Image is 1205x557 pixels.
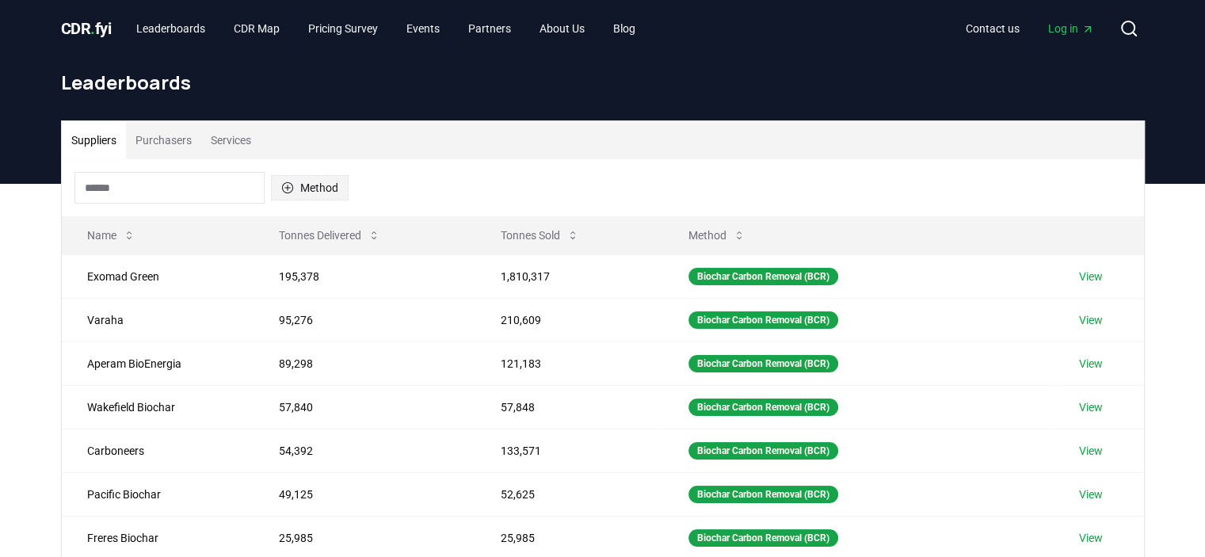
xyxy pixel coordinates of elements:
[62,254,254,298] td: Exomad Green
[688,529,838,547] div: Biochar Carbon Removal (BCR)
[62,429,254,472] td: Carboneers
[62,385,254,429] td: Wakefield Biochar
[254,298,475,341] td: 95,276
[475,341,663,385] td: 121,183
[254,429,475,472] td: 54,392
[1079,443,1103,459] a: View
[394,14,452,43] a: Events
[1079,312,1103,328] a: View
[271,175,349,200] button: Method
[475,429,663,472] td: 133,571
[254,472,475,516] td: 49,125
[254,341,475,385] td: 89,298
[688,486,838,503] div: Biochar Carbon Removal (BCR)
[488,219,592,251] button: Tonnes Sold
[62,341,254,385] td: Aperam BioEnergia
[456,14,524,43] a: Partners
[688,268,838,285] div: Biochar Carbon Removal (BCR)
[126,121,201,159] button: Purchasers
[296,14,391,43] a: Pricing Survey
[688,311,838,329] div: Biochar Carbon Removal (BCR)
[1079,356,1103,372] a: View
[61,19,112,38] span: CDR fyi
[62,121,126,159] button: Suppliers
[61,70,1145,95] h1: Leaderboards
[266,219,393,251] button: Tonnes Delivered
[1035,14,1107,43] a: Log in
[254,385,475,429] td: 57,840
[1079,399,1103,415] a: View
[62,472,254,516] td: Pacific Biochar
[688,355,838,372] div: Biochar Carbon Removal (BCR)
[254,254,475,298] td: 195,378
[74,219,148,251] button: Name
[688,442,838,460] div: Biochar Carbon Removal (BCR)
[221,14,292,43] a: CDR Map
[124,14,218,43] a: Leaderboards
[676,219,758,251] button: Method
[124,14,648,43] nav: Main
[475,385,663,429] td: 57,848
[953,14,1032,43] a: Contact us
[1079,269,1103,284] a: View
[61,17,112,40] a: CDR.fyi
[953,14,1107,43] nav: Main
[475,298,663,341] td: 210,609
[1048,21,1094,36] span: Log in
[1079,486,1103,502] a: View
[90,19,95,38] span: .
[688,399,838,416] div: Biochar Carbon Removal (BCR)
[601,14,648,43] a: Blog
[527,14,597,43] a: About Us
[201,121,261,159] button: Services
[475,472,663,516] td: 52,625
[475,254,663,298] td: 1,810,317
[1079,530,1103,546] a: View
[62,298,254,341] td: Varaha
